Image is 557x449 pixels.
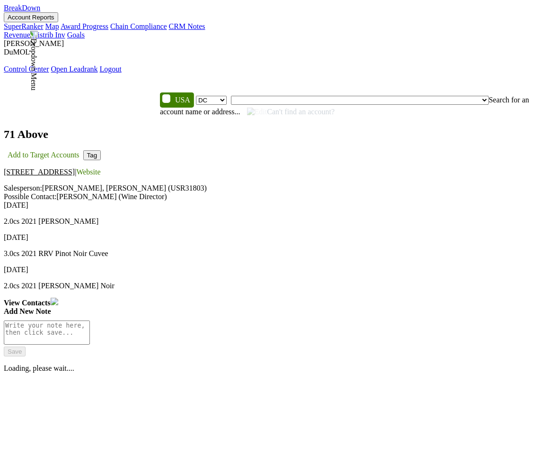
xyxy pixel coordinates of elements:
a: Control Center [4,65,49,73]
a: Distrib Inv [32,31,65,39]
a: Map [45,22,59,30]
p: | [4,168,553,176]
b: Add New Note [4,307,51,315]
b: View Contacts [4,299,51,307]
a: SuperRanker [4,22,44,30]
div: Dropdown Menu [4,65,553,73]
h2: 71 Above [4,128,553,141]
p: Loading, please wait.... [4,364,553,373]
p: 2.0 cs 2021 [PERSON_NAME] Noir [4,282,553,290]
img: Edit [247,108,267,116]
p: 3.0 cs 2021 RRV Pinot Noir Cuvee [4,249,553,258]
a: Website [76,168,100,176]
div: Account Reports [4,22,553,31]
a: BreakDown [4,4,40,12]
button: Account Reports [4,12,58,22]
p: 2.0 cs 2021 [PERSON_NAME] [4,217,553,226]
span: Add to Target Accounts [8,151,80,159]
img: arrow_right.svg [51,298,58,305]
span: Can't find an account? [247,108,335,116]
div: [PERSON_NAME] [4,39,553,48]
a: [STREET_ADDRESS] [4,168,75,176]
a: Award Progress [61,22,108,30]
div: [DATE] [4,266,553,274]
div: [DATE] [4,201,553,210]
button: Tag [83,150,101,160]
a: Logout [100,65,122,73]
a: Revenue [4,31,30,39]
div: Salesperson: [PERSON_NAME], [PERSON_NAME] (USR31803) [4,184,553,192]
a: Open Leadrank [51,65,98,73]
span: DuMOL [4,48,30,56]
a: CRM Notes [169,22,205,30]
div: [DATE] [4,233,553,242]
img: Dropdown Menu [29,31,38,91]
a: Chain Compliance [110,22,167,30]
div: Possible Contact: [PERSON_NAME] (Wine Director) [4,192,553,201]
button: Save [4,347,26,357]
a: Goals [67,31,85,39]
